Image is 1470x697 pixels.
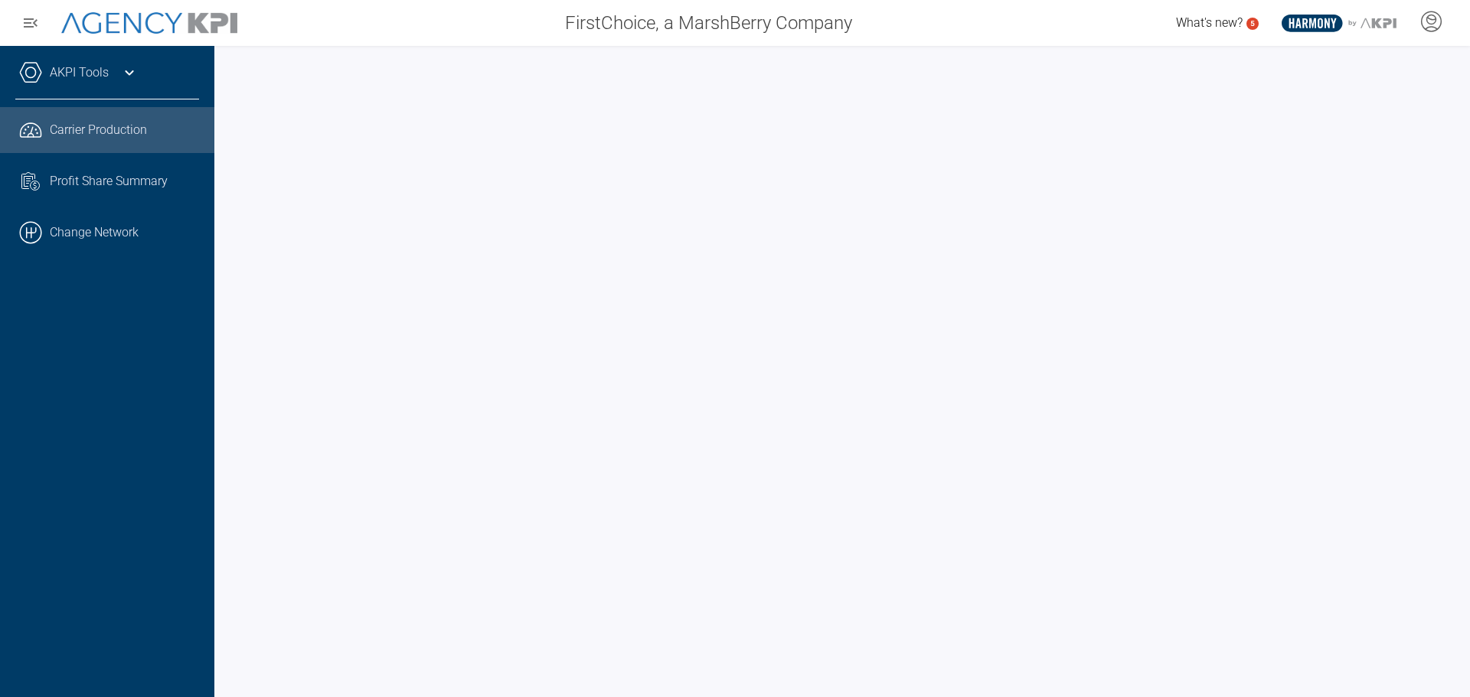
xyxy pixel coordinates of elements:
a: 5 [1246,18,1259,30]
span: Carrier Production [50,121,147,139]
span: What's new? [1176,15,1243,30]
img: AgencyKPI [61,12,237,34]
span: Profit Share Summary [50,172,168,191]
span: FirstChoice, a MarshBerry Company [565,9,852,37]
text: 5 [1250,19,1255,28]
a: AKPI Tools [50,64,109,82]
